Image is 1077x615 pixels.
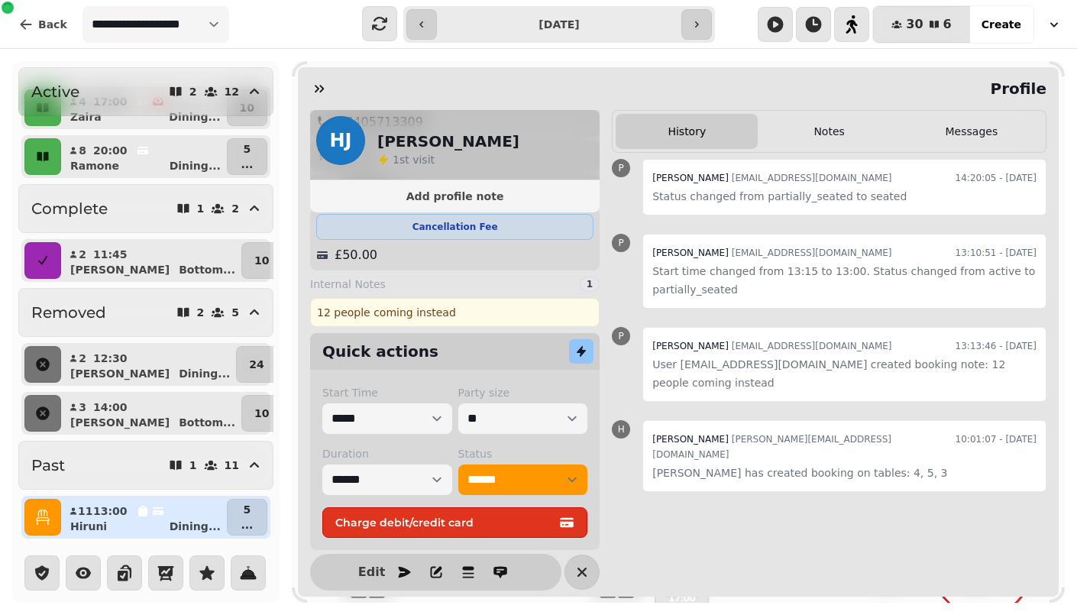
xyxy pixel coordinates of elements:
[70,519,107,534] p: Hiruni
[310,277,386,292] span: Internal Notes
[170,519,221,534] p: Dining ...
[580,277,600,292] div: 1
[652,341,729,351] span: [PERSON_NAME]
[254,406,269,421] p: 10
[31,455,65,476] h2: Past
[393,152,435,167] p: visit
[18,184,273,233] button: Complete12
[969,6,1033,43] button: Create
[18,67,273,116] button: Active212
[873,6,969,43] button: 306
[70,158,119,173] p: Ramone
[393,154,399,166] span: 1
[31,302,106,323] h2: Removed
[357,557,387,587] button: Edit
[901,114,1043,149] button: Messages
[652,434,729,445] span: [PERSON_NAME]
[906,18,923,31] span: 30
[335,517,556,528] span: Charge debit/credit card
[64,395,238,432] button: 314:00[PERSON_NAME]Bottom...
[322,385,452,400] label: Start Time
[619,163,624,173] span: P
[956,169,1037,187] time: 14:20:05 - [DATE]
[197,307,205,318] p: 2
[64,242,238,279] button: 211:45[PERSON_NAME]Bottom...
[363,566,381,578] span: Edit
[78,400,87,415] p: 3
[943,18,952,31] span: 6
[70,262,170,277] p: [PERSON_NAME]
[236,346,277,383] button: 24
[619,332,624,341] span: P
[179,415,235,430] p: Bottom ...
[652,187,1037,206] p: Status changed from partially_seated to seated
[241,502,253,517] p: 5
[241,517,253,532] p: ...
[64,499,224,536] button: 1113:00HiruniDining...
[93,351,128,366] p: 12:30
[31,81,79,102] h2: Active
[652,244,891,262] div: [EMAIL_ADDRESS][DOMAIN_NAME]
[225,460,239,471] p: 11
[179,262,235,277] p: Bottom ...
[31,198,108,219] h2: Complete
[335,246,377,264] p: £50.00
[93,143,128,158] p: 20:00
[18,288,273,337] button: Removed25
[399,154,412,166] span: st
[241,242,282,279] button: 10
[227,138,267,175] button: 5...
[758,114,900,149] button: Notes
[316,186,593,206] button: Add profile note
[70,109,102,125] p: Zaira
[328,191,581,202] span: Add profile note
[652,169,891,187] div: [EMAIL_ADDRESS][DOMAIN_NAME]
[619,238,624,248] span: P
[652,262,1037,299] p: Start time changed from 13:15 to 13:00. Status changed from active to partially_seated
[322,507,587,538] button: Charge debit/credit card
[956,337,1037,355] time: 13:13:46 - [DATE]
[93,247,128,262] p: 11:45
[652,173,729,183] span: [PERSON_NAME]
[169,109,220,125] p: Dining ...
[179,366,230,381] p: Dining ...
[652,355,1037,392] p: User [EMAIL_ADDRESS][DOMAIN_NAME] created booking note: 12 people coming instead
[956,244,1037,262] time: 13:10:51 - [DATE]
[78,247,87,262] p: 2
[93,400,128,415] p: 14:00
[231,307,239,318] p: 5
[241,157,253,172] p: ...
[38,19,67,30] span: Back
[170,158,221,173] p: Dining ...
[616,114,758,149] button: History
[652,248,729,258] span: [PERSON_NAME]
[6,6,79,43] button: Back
[78,503,87,519] p: 11
[64,138,224,175] button: 820:00RamoneDining...
[78,351,87,366] p: 2
[652,430,943,464] div: [PERSON_NAME][EMAIL_ADDRESS][DOMAIN_NAME]
[254,253,269,268] p: 10
[70,415,170,430] p: [PERSON_NAME]
[227,499,267,536] button: 5...
[984,78,1046,99] h2: Profile
[316,214,593,240] div: Cancellation Fee
[652,337,891,355] div: [EMAIL_ADDRESS][DOMAIN_NAME]
[458,446,588,461] label: Status
[189,460,197,471] p: 1
[618,425,625,434] span: H
[197,203,205,214] p: 1
[982,19,1021,30] span: Create
[78,143,87,158] p: 8
[249,357,264,372] p: 24
[241,395,282,432] button: 10
[458,385,588,400] label: Party size
[377,131,519,152] h2: [PERSON_NAME]
[322,446,452,461] label: Duration
[18,441,273,490] button: Past111
[70,366,170,381] p: [PERSON_NAME]
[64,346,233,383] button: 212:30[PERSON_NAME]Dining...
[310,298,600,327] div: 12 people coming instead
[231,203,239,214] p: 2
[93,503,128,519] p: 13:00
